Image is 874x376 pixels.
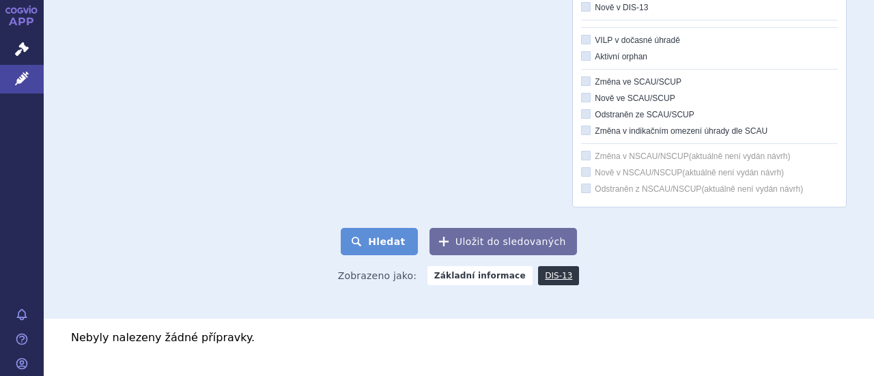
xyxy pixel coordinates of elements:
a: DIS-13 [538,266,579,285]
label: Změna v NSCAU/NSCUP [581,151,838,162]
label: Změna v indikačním omezení úhrady dle SCAU [581,126,838,136]
span: (aktuálně není vydán návrh) [682,168,784,177]
label: Aktivní orphan [581,51,838,62]
label: Odstraněn ze SCAU/SCUP [581,109,838,120]
button: Uložit do sledovaných [429,228,577,255]
button: Hledat [341,228,418,255]
p: Nebyly nalezeny žádné přípravky. [71,332,847,343]
label: Nově ve SCAU/SCUP [581,93,838,104]
span: Zobrazeno jako: [338,266,417,285]
label: VILP v dočasné úhradě [581,35,838,46]
label: Nově v DIS-13 [581,2,838,13]
label: Odstraněn z NSCAU/NSCUP [581,184,838,194]
span: (aktuálně není vydán návrh) [689,151,791,161]
label: Změna ve SCAU/SCUP [581,76,838,87]
span: (aktuálně není vydán návrh) [701,184,803,194]
strong: Základní informace [427,266,533,285]
label: Nově v NSCAU/NSCUP [581,167,838,178]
